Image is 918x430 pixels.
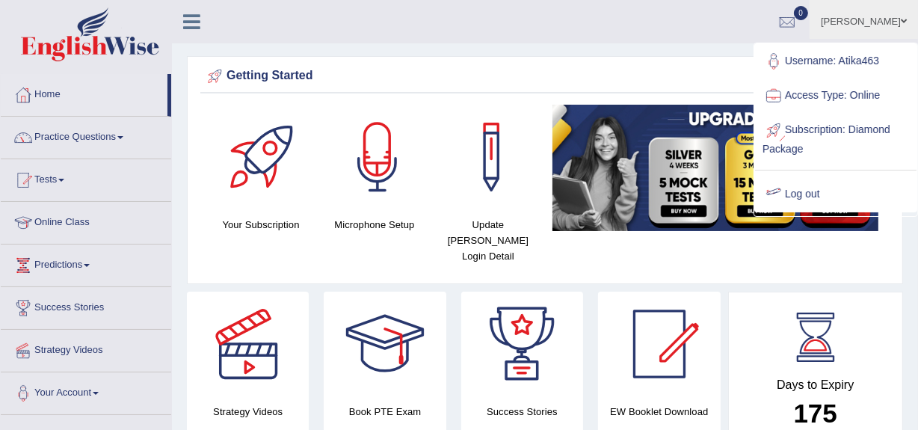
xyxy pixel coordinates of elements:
a: Username: Atika463 [755,44,917,79]
a: Home [1,74,167,111]
h4: Microphone Setup [325,217,424,233]
a: Log out [755,177,917,212]
h4: Strategy Videos [187,404,309,420]
div: Getting Started [204,65,886,87]
h4: Update [PERSON_NAME] Login Detail [439,217,537,264]
a: Online Class [1,202,171,239]
a: Tests [1,159,171,197]
h4: Book PTE Exam [324,404,446,420]
a: Strategy Videos [1,330,171,367]
h4: Success Stories [461,404,583,420]
a: Your Account [1,372,171,410]
a: Practice Questions [1,117,171,154]
span: 0 [794,6,809,20]
h4: EW Booklet Download [598,404,720,420]
a: Success Stories [1,287,171,325]
a: Predictions [1,245,171,282]
a: Subscription: Diamond Package [755,113,917,163]
h4: Days to Expiry [745,378,887,392]
h4: Your Subscription [212,217,310,233]
img: small5.jpg [552,105,878,231]
a: Access Type: Online [755,79,917,113]
b: 175 [794,399,837,428]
